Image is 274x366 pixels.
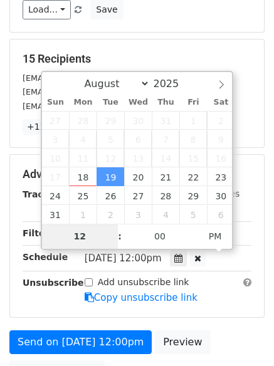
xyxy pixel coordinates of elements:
[152,111,179,130] span: July 31, 2025
[23,278,84,288] strong: Unsubscribe
[97,130,124,149] span: August 5, 2025
[124,111,152,130] span: July 30, 2025
[152,98,179,107] span: Thu
[42,98,70,107] span: Sun
[155,330,210,354] a: Preview
[23,102,162,111] small: [EMAIL_ADDRESS][DOMAIN_NAME]
[211,306,274,366] iframe: Chat Widget
[198,224,233,249] span: Click to toggle
[179,167,207,186] span: August 22, 2025
[42,111,70,130] span: July 27, 2025
[152,130,179,149] span: August 7, 2025
[23,189,65,199] strong: Tracking
[179,130,207,149] span: August 8, 2025
[69,186,97,205] span: August 25, 2025
[97,167,124,186] span: August 19, 2025
[85,253,162,264] span: [DATE] 12:00pm
[42,149,70,167] span: August 10, 2025
[179,205,207,224] span: September 5, 2025
[122,224,198,249] input: Minute
[118,224,122,249] span: :
[97,98,124,107] span: Tue
[98,276,189,289] label: Add unsubscribe link
[124,149,152,167] span: August 13, 2025
[152,186,179,205] span: August 28, 2025
[124,130,152,149] span: August 6, 2025
[23,228,55,238] strong: Filters
[179,186,207,205] span: August 29, 2025
[124,98,152,107] span: Wed
[23,252,68,262] strong: Schedule
[207,130,234,149] span: August 9, 2025
[42,186,70,205] span: August 24, 2025
[179,98,207,107] span: Fri
[69,98,97,107] span: Mon
[42,224,119,249] input: Hour
[23,119,75,135] a: +12 more
[150,78,195,90] input: Year
[152,149,179,167] span: August 14, 2025
[97,111,124,130] span: July 29, 2025
[207,205,234,224] span: September 6, 2025
[124,205,152,224] span: September 3, 2025
[69,130,97,149] span: August 4, 2025
[207,149,234,167] span: August 16, 2025
[23,167,251,181] h5: Advanced
[97,186,124,205] span: August 26, 2025
[207,111,234,130] span: August 2, 2025
[152,205,179,224] span: September 4, 2025
[179,149,207,167] span: August 15, 2025
[42,130,70,149] span: August 3, 2025
[9,330,152,354] a: Send on [DATE] 12:00pm
[23,87,162,97] small: [EMAIL_ADDRESS][DOMAIN_NAME]
[124,167,152,186] span: August 20, 2025
[85,292,198,303] a: Copy unsubscribe link
[69,205,97,224] span: September 1, 2025
[152,167,179,186] span: August 21, 2025
[23,73,162,83] small: [EMAIL_ADDRESS][DOMAIN_NAME]
[207,186,234,205] span: August 30, 2025
[207,167,234,186] span: August 23, 2025
[23,52,251,66] h5: 15 Recipients
[179,111,207,130] span: August 1, 2025
[42,167,70,186] span: August 17, 2025
[97,149,124,167] span: August 12, 2025
[69,111,97,130] span: July 28, 2025
[42,205,70,224] span: August 31, 2025
[97,205,124,224] span: September 2, 2025
[124,186,152,205] span: August 27, 2025
[69,167,97,186] span: August 18, 2025
[69,149,97,167] span: August 11, 2025
[207,98,234,107] span: Sat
